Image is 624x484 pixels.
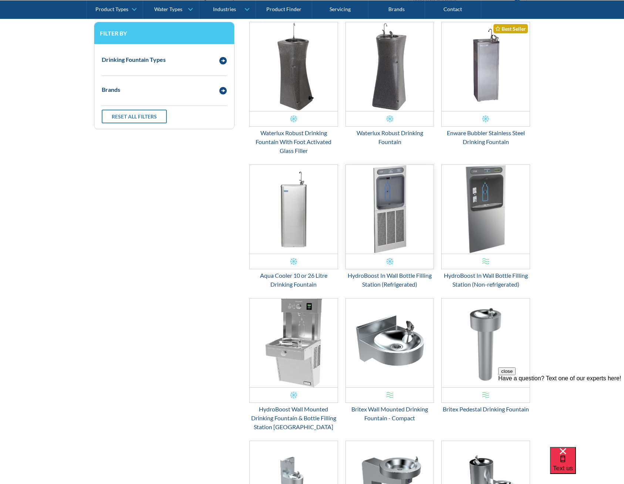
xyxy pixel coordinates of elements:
[493,24,528,33] div: Best Seller
[154,6,182,12] div: Water Types
[550,447,624,484] iframe: podium webchat widget bubble
[442,165,530,254] img: HydroBoost In Wall Bottle Filling Station (Non-refrigerated)
[102,85,120,94] div: Brands
[95,6,128,12] div: Product Types
[249,128,338,155] div: Waterlux Robust Drinking Fountain With Foot Activated Glass Filler
[346,165,434,254] img: HydroBoost In Wall Bottle Filling Station (Refrigerated)
[346,22,434,111] img: Waterlux Robust Drinking Fountain
[345,128,434,146] div: Waterlux Robust Drinking Fountain
[249,22,338,155] a: Waterlux Robust Drinking Fountain With Foot Activated Glass FillerWaterlux Robust Drinking Founta...
[345,298,434,423] a: Britex Wall Mounted Drinking Fountain - Compact Britex Wall Mounted Drinking Fountain - Compact
[345,405,434,423] div: Britex Wall Mounted Drinking Fountain - Compact
[345,22,434,146] a: Waterlux Robust Drinking FountainWaterlux Robust Drinking Fountain
[345,164,434,289] a: HydroBoost In Wall Bottle Filling Station (Refrigerated)HydroBoost In Wall Bottle Filling Station...
[346,298,434,387] img: Britex Wall Mounted Drinking Fountain - Compact
[250,165,338,254] img: Aqua Cooler 10 or 26 Litre Drinking Fountain
[442,298,530,387] img: Britex Pedestal Drinking Fountain
[441,128,530,146] div: Enware Bubbler Stainless Steel Drinking Fountain
[249,164,338,289] a: Aqua Cooler 10 or 26 Litre Drinking FountainAqua Cooler 10 or 26 Litre Drinking Fountain
[102,110,167,123] a: Reset all filters
[250,298,338,387] img: HydroBoost Wall Mounted Drinking Fountain & Bottle Filling Station Vandal Resistant
[498,367,624,456] iframe: podium webchat widget prompt
[442,22,530,111] img: Enware Bubbler Stainless Steel Drinking Fountain
[249,405,338,431] div: HydroBoost Wall Mounted Drinking Fountain & Bottle Filling Station [GEOGRAPHIC_DATA]
[100,30,229,37] h3: Filter by
[441,405,530,414] div: Britex Pedestal Drinking Fountain
[249,271,338,289] div: Aqua Cooler 10 or 26 Litre Drinking Fountain
[250,22,338,111] img: Waterlux Robust Drinking Fountain With Foot Activated Glass Filler
[249,298,338,431] a: HydroBoost Wall Mounted Drinking Fountain & Bottle Filling Station Vandal ResistantHydroBoost Wal...
[102,55,166,64] div: Drinking Fountain Types
[441,298,530,414] a: Britex Pedestal Drinking FountainBritex Pedestal Drinking Fountain
[345,271,434,289] div: HydroBoost In Wall Bottle Filling Station (Refrigerated)
[441,164,530,289] a: HydroBoost In Wall Bottle Filling Station (Non-refrigerated)HydroBoost In Wall Bottle Filling Sta...
[213,6,236,12] div: Industries
[441,22,530,146] a: Enware Bubbler Stainless Steel Drinking FountainBest SellerEnware Bubbler Stainless Steel Drinkin...
[441,271,530,289] div: HydroBoost In Wall Bottle Filling Station (Non-refrigerated)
